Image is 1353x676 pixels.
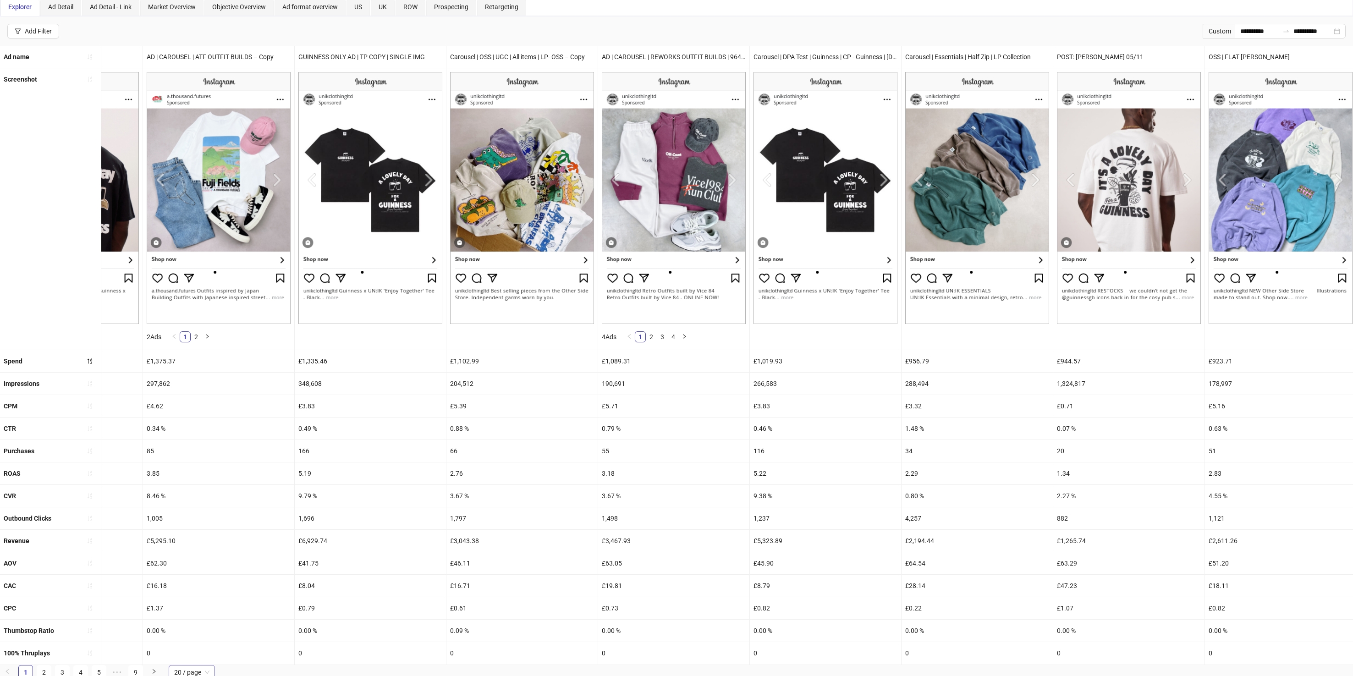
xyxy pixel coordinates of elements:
[87,560,93,566] span: sort-ascending
[902,642,1053,664] div: 0
[1053,350,1204,372] div: £944.57
[624,331,635,342] li: Previous Page
[1053,440,1204,462] div: 20
[87,605,93,611] span: sort-ascending
[679,331,690,342] button: right
[143,485,294,507] div: 8.46 %
[87,583,93,589] span: sort-ascending
[143,530,294,552] div: £5,295.10
[4,605,16,612] b: CPC
[8,3,32,11] span: Explorer
[902,373,1053,395] div: 288,494
[143,373,294,395] div: 297,862
[295,46,446,68] div: GUINNESS ONLY AD | TP COPY | SINGLE IMG
[598,395,749,417] div: £5.71
[1053,620,1204,642] div: 0.00 %
[446,485,598,507] div: 3.67 %
[202,331,213,342] button: right
[598,597,749,619] div: £0.73
[1053,46,1204,68] div: POST: [PERSON_NAME] 05/11
[1053,575,1204,597] div: £47.23
[750,620,901,642] div: 0.00 %
[750,395,901,417] div: £3.83
[446,440,598,462] div: 66
[446,552,598,574] div: £46.11
[750,462,901,484] div: 5.22
[4,447,34,455] b: Purchases
[902,507,1053,529] div: 4,257
[657,331,668,342] li: 3
[143,46,294,68] div: AD | CAROUSEL | ATF OUTFIT BUILDS – Copy
[1053,395,1204,417] div: £0.71
[1053,597,1204,619] div: £1.07
[902,462,1053,484] div: 2.29
[4,560,16,567] b: AOV
[147,72,291,324] img: Screenshot 120213094215980356
[4,470,21,477] b: ROAS
[1053,552,1204,574] div: £63.29
[143,620,294,642] div: 0.00 %
[902,620,1053,642] div: 0.00 %
[295,462,446,484] div: 5.19
[446,350,598,372] div: £1,102.99
[4,649,50,657] b: 100% Thruplays
[598,418,749,440] div: 0.79 %
[143,597,294,619] div: £1.37
[598,350,749,372] div: £1,089.31
[143,462,294,484] div: 3.85
[902,552,1053,574] div: £64.54
[143,418,294,440] div: 0.34 %
[295,642,446,664] div: 0
[169,331,180,342] li: Previous Page
[1282,27,1290,35] span: swap-right
[446,507,598,529] div: 1,797
[295,552,446,574] div: £41.75
[902,440,1053,462] div: 34
[143,350,294,372] div: £1,375.37
[4,515,51,522] b: Outbound Clicks
[1053,373,1204,395] div: 1,324,817
[902,46,1053,68] div: Carousel | Essentials | Half Zip | LP Collection
[485,3,518,11] span: Retargeting
[750,418,901,440] div: 0.46 %
[295,350,446,372] div: £1,335.46
[902,485,1053,507] div: 0.80 %
[750,373,901,395] div: 266,583
[87,403,93,409] span: sort-ascending
[4,537,29,544] b: Revenue
[450,72,594,324] img: Screenshot 120206740797810356
[750,350,901,372] div: £1,019.93
[7,24,59,38] button: Add Filter
[598,485,749,507] div: 3.67 %
[1209,72,1353,324] img: Screenshot 120213107741000356
[379,3,387,11] span: UK
[87,493,93,499] span: sort-ascending
[598,620,749,642] div: 0.00 %
[750,642,901,664] div: 0
[143,642,294,664] div: 0
[635,332,645,342] a: 1
[902,395,1053,417] div: £3.32
[635,331,646,342] li: 1
[446,418,598,440] div: 0.88 %
[87,448,93,454] span: sort-ascending
[295,575,446,597] div: £8.04
[446,620,598,642] div: 0.09 %
[143,440,294,462] div: 85
[646,331,657,342] li: 2
[87,76,93,82] span: sort-ascending
[87,538,93,544] span: sort-ascending
[598,507,749,529] div: 1,498
[87,425,93,432] span: sort-ascending
[902,597,1053,619] div: £0.22
[598,552,749,574] div: £63.05
[446,373,598,395] div: 204,512
[15,28,21,34] span: filter
[598,46,749,68] div: AD | CAROUSEL | REWORKS OUTFIT BUILDS | 964899375660359
[202,331,213,342] li: Next Page
[4,425,16,432] b: CTR
[1203,24,1235,38] div: Custom
[646,332,656,342] a: 2
[602,72,746,324] img: Screenshot 120213051025890356
[1053,462,1204,484] div: 1.34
